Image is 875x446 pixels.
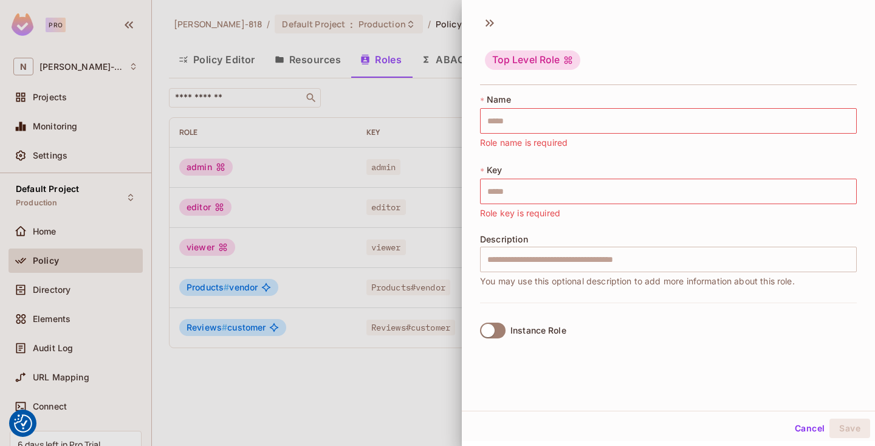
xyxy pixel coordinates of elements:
div: Instance Role [510,326,566,335]
span: Name [487,95,511,105]
img: Revisit consent button [14,414,32,433]
button: Consent Preferences [14,414,32,433]
span: Description [480,235,528,244]
button: Save [829,419,870,438]
span: You may use this optional description to add more information about this role. [480,275,795,288]
div: Top Level Role [485,50,580,70]
button: Cancel [790,419,829,438]
span: Role name is required [480,136,568,149]
span: Role key is required [480,207,560,220]
span: Key [487,165,502,175]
